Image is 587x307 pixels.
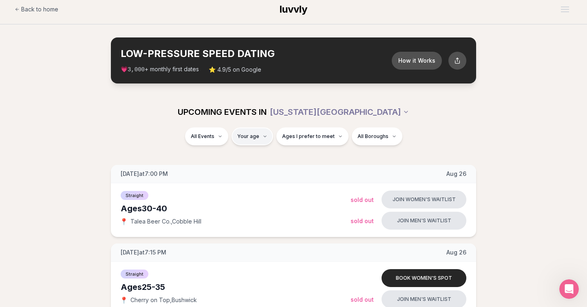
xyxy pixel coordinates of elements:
span: 💗 + monthly first dates [121,65,199,74]
span: Back to home [21,5,58,13]
button: Open menu [558,3,572,15]
button: Join women's waitlist [382,191,466,208]
span: [DATE] at 7:00 PM [121,170,168,178]
div: Ages 25-35 [121,281,351,293]
span: Cherry on Top , Bushwick [130,296,197,304]
span: Straight [121,270,148,278]
span: Aug 26 [446,248,466,257]
span: 📍 [121,218,127,225]
a: Back to home [15,1,58,18]
span: Sold Out [351,196,374,203]
button: All Events [185,127,228,145]
span: 📍 [121,297,127,303]
span: Talea Beer Co. , Cobble Hill [130,217,201,226]
span: All Events [191,133,214,140]
div: Ages 30-40 [121,203,351,214]
span: ⭐ 4.9/5 on Google [209,66,261,74]
span: luvvly [280,3,307,15]
span: Sold Out [351,217,374,224]
button: Book women's spot [382,269,466,287]
span: UPCOMING EVENTS IN [178,106,267,118]
span: [DATE] at 7:15 PM [121,248,166,257]
iframe: Intercom live chat [559,279,579,299]
span: 3,000 [128,66,145,73]
button: All Boroughs [352,127,402,145]
h2: LOW-PRESSURE SPEED DATING [121,47,392,60]
span: Your age [237,133,259,140]
span: Sold Out [351,296,374,303]
button: Ages I prefer to meet [276,127,349,145]
span: Straight [121,191,148,200]
span: Ages I prefer to meet [282,133,335,140]
button: [US_STATE][GEOGRAPHIC_DATA] [270,103,409,121]
button: Join men's waitlist [382,212,466,230]
a: luvvly [280,3,307,16]
button: How it Works [392,52,442,70]
span: Aug 26 [446,170,466,178]
button: Your age [232,127,273,145]
span: All Boroughs [357,133,388,140]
